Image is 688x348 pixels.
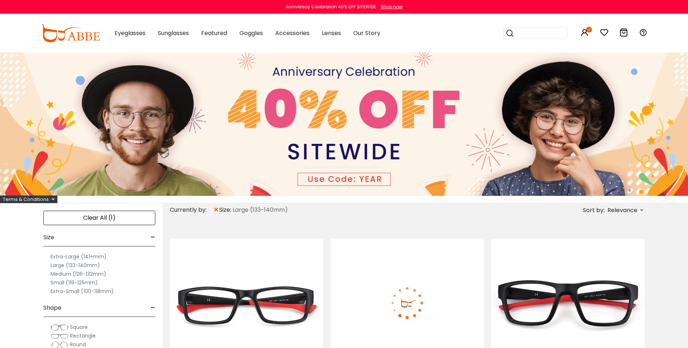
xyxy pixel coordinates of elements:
[43,211,155,225] div: Clear All (1)
[170,265,323,341] img: Red Cassini - TR ,Universal Bridge Fit
[51,324,69,331] img: Square.png
[51,270,106,278] label: Medium (126-132mm)
[381,4,403,10] div: Shop now
[114,29,146,37] span: Eyeglasses
[286,4,376,10] div: Anniversay Celebration 40% OFF SITEWIDE
[322,29,341,37] span: Lenses
[201,29,227,37] span: Featured
[70,341,86,348] span: Round
[239,29,263,37] span: Goggles
[330,265,484,341] img: Red Cohen - TR ,Universal Bridge Fit
[41,24,100,42] img: abbeglasses.com
[583,206,605,214] span: Sort by:
[170,203,213,216] div: Currently by:
[151,299,155,317] span: -
[43,299,61,317] span: Shape
[213,203,219,216] span: ×
[607,204,637,217] span: Relevance
[51,261,100,270] label: Large (133-140mm)
[51,278,98,287] label: Small (119-125mm)
[377,4,403,10] a: Shop now
[233,206,288,214] span: Large (133-140mm)
[491,265,645,341] img: Red Nantes - TR ,Universal Bridge Fit
[70,323,88,331] span: Square
[70,332,96,339] span: Rectangle
[353,29,380,37] span: Our Story
[158,29,189,37] span: Sunglasses
[51,287,114,296] label: Extra-Small (100-118mm)
[51,252,107,261] label: Extra-Large (141+mm)
[43,229,54,246] span: Size
[275,29,310,37] span: Accessories
[151,229,155,246] span: -
[219,206,233,214] span: size:
[51,332,69,340] img: Rectangle.png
